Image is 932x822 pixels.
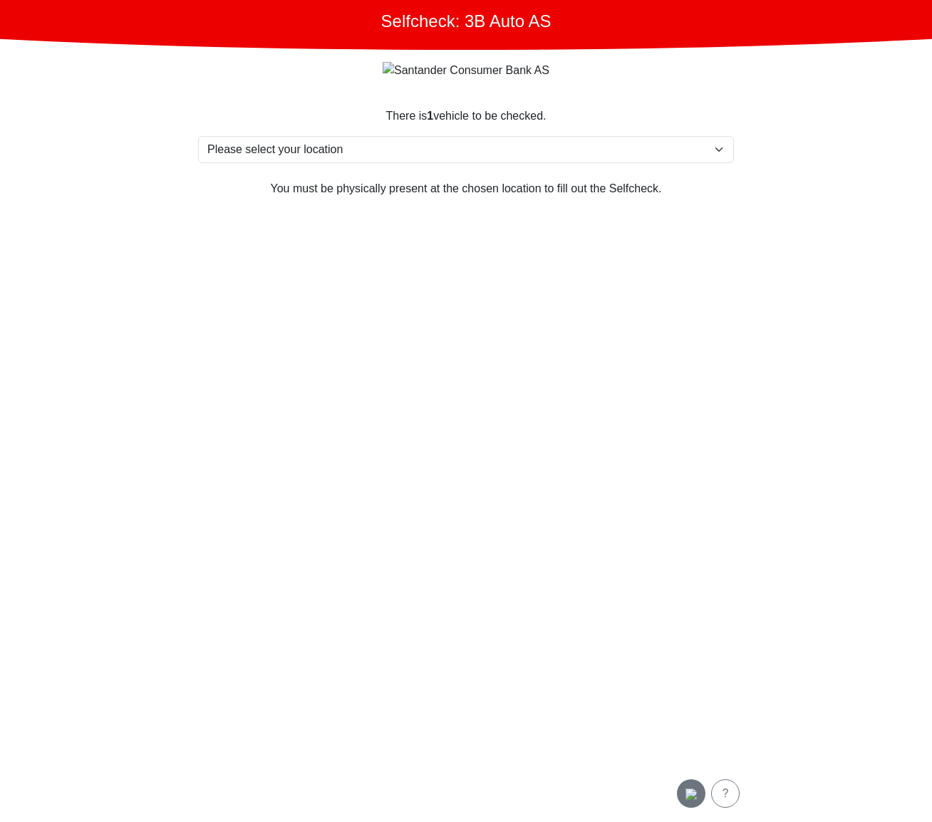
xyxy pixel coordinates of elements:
[198,108,734,125] div: There is vehicle to be checked.
[381,11,552,32] h1: Selfcheck: 3B Auto AS
[685,789,697,800] img: gb.png
[720,785,730,802] div: ?
[427,110,433,122] strong: 1
[711,779,740,808] button: ?
[198,180,734,197] p: You must be physically present at the chosen location to fill out the Selfcheck.
[383,62,549,79] img: Santander Consumer Bank AS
